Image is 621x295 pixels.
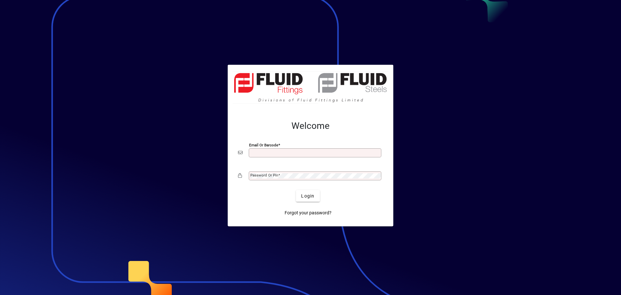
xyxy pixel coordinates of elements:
mat-label: Email or Barcode [249,143,278,147]
span: Login [301,193,314,199]
span: Forgot your password? [285,210,332,216]
mat-label: Password or Pin [250,173,278,177]
a: Forgot your password? [282,207,334,219]
button: Login [296,190,320,202]
h2: Welcome [238,120,383,131]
